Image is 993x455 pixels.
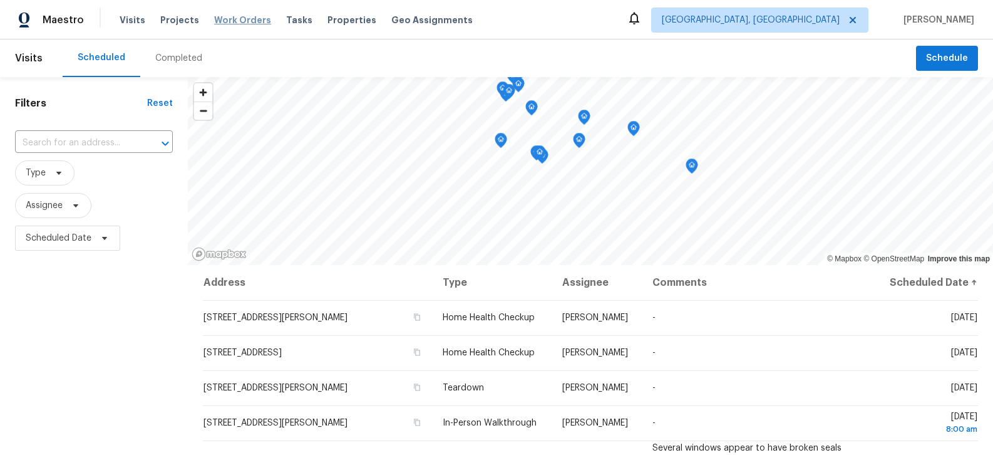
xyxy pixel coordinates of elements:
[652,384,656,392] span: -
[863,254,924,263] a: OpenStreetMap
[433,265,552,300] th: Type
[562,419,628,427] span: [PERSON_NAME]
[188,77,993,265] canvas: Map
[411,382,423,393] button: Copy Address
[875,265,978,300] th: Scheduled Date ↑
[898,14,974,26] span: [PERSON_NAME]
[443,419,537,427] span: In-Person Walkthrough
[562,384,628,392] span: [PERSON_NAME]
[503,84,515,103] div: Map marker
[194,102,212,120] span: Zoom out
[194,83,212,102] button: Zoom in
[78,51,125,64] div: Scheduled
[120,14,145,26] span: Visits
[525,100,538,120] div: Map marker
[662,14,840,26] span: [GEOGRAPHIC_DATA], [GEOGRAPHIC_DATA]
[160,14,199,26] span: Projects
[562,348,628,357] span: [PERSON_NAME]
[203,384,347,392] span: [STREET_ADDRESS][PERSON_NAME]
[530,145,543,165] div: Map marker
[286,16,312,24] span: Tasks
[951,348,977,357] span: [DATE]
[147,97,173,110] div: Reset
[928,254,990,263] a: Improve this map
[443,313,535,322] span: Home Health Checkup
[642,265,875,300] th: Comments
[391,14,473,26] span: Geo Assignments
[686,159,698,178] div: Map marker
[26,232,91,244] span: Scheduled Date
[627,121,640,140] div: Map marker
[951,384,977,392] span: [DATE]
[26,199,63,212] span: Assignee
[443,348,535,357] span: Home Health Checkup
[203,348,282,357] span: [STREET_ADDRESS]
[552,265,642,300] th: Assignee
[916,46,978,71] button: Schedule
[194,102,212,120] button: Zoom out
[827,254,862,263] a: Mapbox
[203,419,347,427] span: [STREET_ADDRESS][PERSON_NAME]
[951,313,977,322] span: [DATE]
[533,145,546,165] div: Map marker
[578,110,590,129] div: Map marker
[496,81,509,101] div: Map marker
[562,313,628,322] span: [PERSON_NAME]
[15,44,43,72] span: Visits
[155,52,202,65] div: Completed
[327,14,376,26] span: Properties
[411,347,423,358] button: Copy Address
[192,247,247,261] a: Mapbox homepage
[15,97,147,110] h1: Filters
[157,135,174,152] button: Open
[214,14,271,26] span: Work Orders
[652,313,656,322] span: -
[652,348,656,357] span: -
[573,133,585,152] div: Map marker
[26,167,46,179] span: Type
[652,419,656,427] span: -
[203,313,347,322] span: [STREET_ADDRESS][PERSON_NAME]
[203,265,433,300] th: Address
[15,133,138,153] input: Search for an address...
[411,417,423,428] button: Copy Address
[507,68,519,88] div: Map marker
[885,412,977,436] span: [DATE]
[885,423,977,436] div: 8:00 am
[443,384,484,392] span: Teardown
[411,311,423,323] button: Copy Address
[926,51,968,66] span: Schedule
[43,14,84,26] span: Maestro
[495,133,507,152] div: Map marker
